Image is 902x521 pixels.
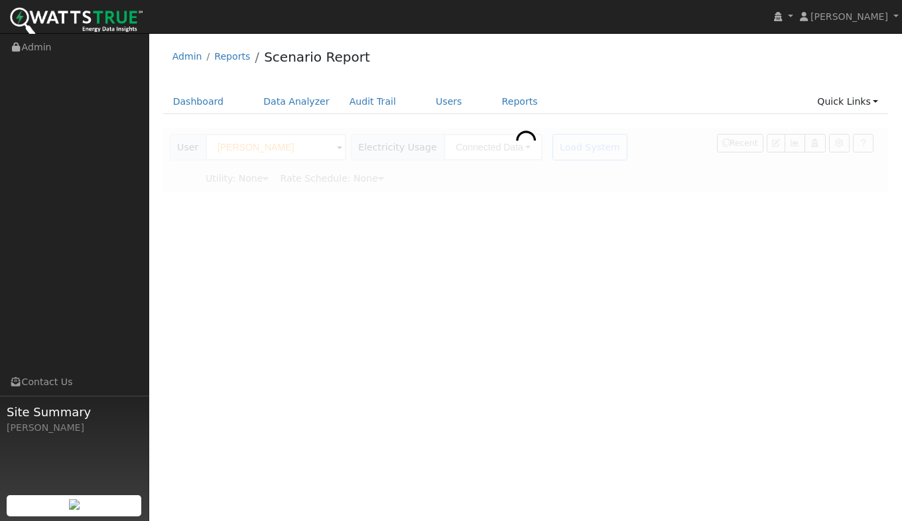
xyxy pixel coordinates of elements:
[163,89,234,114] a: Dashboard
[264,49,370,65] a: Scenario Report
[172,51,202,62] a: Admin
[807,89,888,114] a: Quick Links
[340,89,406,114] a: Audit Trail
[426,89,472,114] a: Users
[69,499,80,510] img: retrieve
[810,11,888,22] span: [PERSON_NAME]
[10,7,143,37] img: WattsTrue
[7,403,142,421] span: Site Summary
[492,89,548,114] a: Reports
[253,89,340,114] a: Data Analyzer
[214,51,250,62] a: Reports
[7,421,142,435] div: [PERSON_NAME]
